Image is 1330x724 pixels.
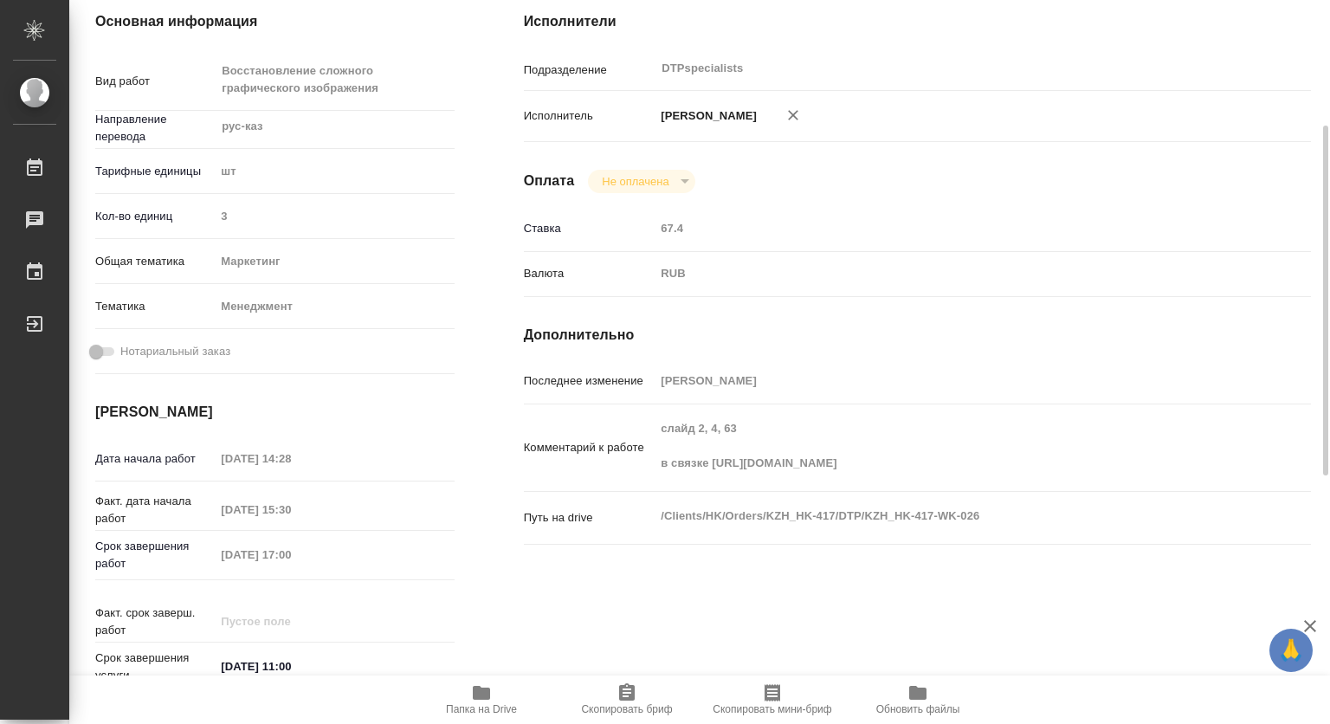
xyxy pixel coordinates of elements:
p: Тарифные единицы [95,163,215,180]
textarea: /Clients/HK/Orders/KZH_HK-417/DTP/KZH_HK-417-WK-026 [655,501,1245,531]
h4: Основная информация [95,11,455,32]
span: Нотариальный заказ [120,343,230,360]
div: Менеджмент [215,292,454,321]
button: Скопировать мини-бриф [700,676,845,724]
input: Пустое поле [655,368,1245,393]
button: Скопировать бриф [554,676,700,724]
div: шт [215,157,454,186]
p: Путь на drive [524,509,655,527]
button: Обновить файлы [845,676,991,724]
p: [PERSON_NAME] [655,107,757,125]
span: Скопировать мини-бриф [713,703,831,715]
input: ✎ Введи что-нибудь [215,654,366,679]
span: Папка на Drive [446,703,517,715]
button: Папка на Drive [409,676,554,724]
p: Последнее изменение [524,372,655,390]
div: Маркетинг [215,247,454,276]
p: Общая тематика [95,253,215,270]
input: Пустое поле [215,542,366,567]
p: Вид работ [95,73,215,90]
textarea: слайд 2, 4, 63 в связке [URL][DOMAIN_NAME] [655,414,1245,478]
p: Кол-во единиц [95,208,215,225]
p: Срок завершения услуги [95,650,215,684]
h4: Оплата [524,171,575,191]
input: Пустое поле [215,497,366,522]
h4: Исполнители [524,11,1311,32]
span: 🙏 [1276,632,1306,669]
p: Исполнитель [524,107,655,125]
button: Удалить исполнителя [774,96,812,134]
p: Направление перевода [95,111,215,145]
h4: Дополнительно [524,325,1311,346]
span: Скопировать бриф [581,703,672,715]
p: Комментарий к работе [524,439,655,456]
p: Факт. срок заверш. работ [95,604,215,639]
input: Пустое поле [655,216,1245,241]
h4: [PERSON_NAME] [95,402,455,423]
div: RUB [655,259,1245,288]
button: Не оплачена [597,174,674,189]
p: Валюта [524,265,655,282]
p: Тематика [95,298,215,315]
p: Дата начала работ [95,450,215,468]
div: Не оплачена [588,170,694,193]
p: Факт. дата начала работ [95,493,215,527]
button: 🙏 [1269,629,1313,672]
input: Пустое поле [215,204,454,229]
input: Пустое поле [215,609,366,634]
span: Обновить файлы [876,703,960,715]
p: Срок завершения работ [95,538,215,572]
p: Подразделение [524,61,655,79]
input: Пустое поле [215,446,366,471]
p: Ставка [524,220,655,237]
